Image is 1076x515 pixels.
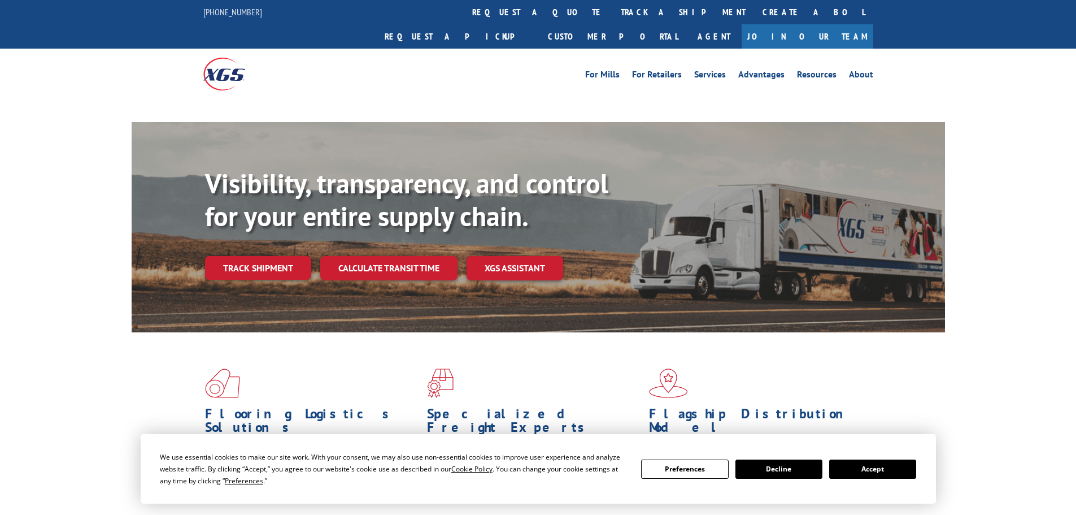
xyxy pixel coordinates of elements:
[203,6,262,18] a: [PHONE_NUMBER]
[694,70,726,83] a: Services
[641,460,728,479] button: Preferences
[742,24,873,49] a: Join Our Team
[376,24,539,49] a: Request a pickup
[225,476,263,486] span: Preferences
[467,256,563,280] a: XGS ASSISTANT
[539,24,686,49] a: Customer Portal
[649,369,688,398] img: xgs-icon-flagship-distribution-model-red
[451,464,493,474] span: Cookie Policy
[829,460,916,479] button: Accept
[632,70,682,83] a: For Retailers
[205,166,608,233] b: Visibility, transparency, and control for your entire supply chain.
[735,460,822,479] button: Decline
[320,256,458,280] a: Calculate transit time
[205,407,419,440] h1: Flooring Logistics Solutions
[205,256,311,280] a: Track shipment
[427,407,641,440] h1: Specialized Freight Experts
[738,70,785,83] a: Advantages
[649,407,862,440] h1: Flagship Distribution Model
[160,451,628,487] div: We use essential cookies to make our site work. With your consent, we may also use non-essential ...
[141,434,936,504] div: Cookie Consent Prompt
[205,369,240,398] img: xgs-icon-total-supply-chain-intelligence-red
[427,369,454,398] img: xgs-icon-focused-on-flooring-red
[585,70,620,83] a: For Mills
[797,70,837,83] a: Resources
[686,24,742,49] a: Agent
[849,70,873,83] a: About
